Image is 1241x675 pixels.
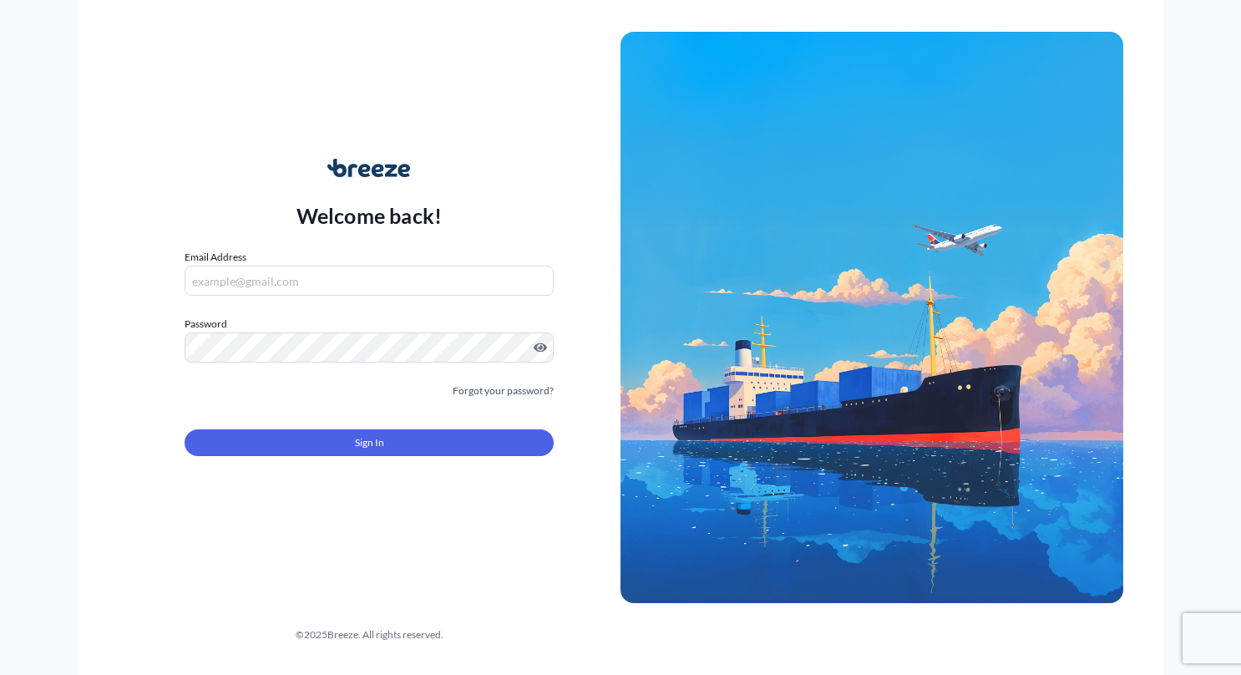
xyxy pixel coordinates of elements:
a: Forgot your password? [453,383,554,399]
span: Sign In [355,434,384,451]
button: Sign In [185,429,554,456]
label: Password [185,316,554,332]
p: Welcome back! [296,202,443,229]
img: Ship illustration [620,32,1123,603]
div: © 2025 Breeze. All rights reserved. [118,627,620,643]
label: Email Address [185,249,246,266]
input: example@gmail.com [185,266,554,296]
button: Show password [534,341,547,354]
